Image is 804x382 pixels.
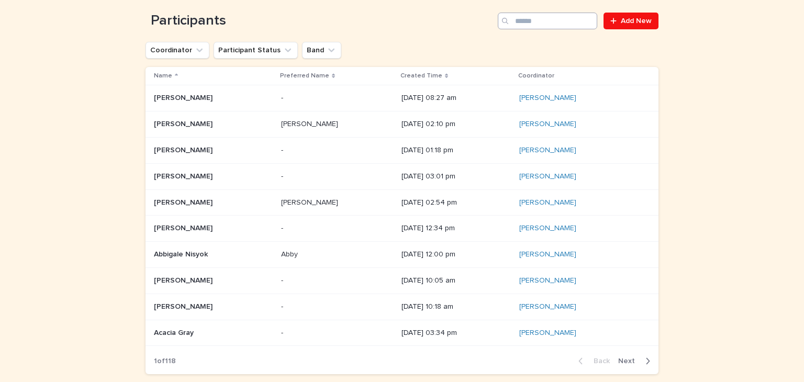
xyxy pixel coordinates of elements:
p: Abbigale Nisyok [154,248,210,259]
a: [PERSON_NAME] [519,224,576,233]
tr: [PERSON_NAME][PERSON_NAME] -- [DATE] 08:27 am[PERSON_NAME] [146,85,658,111]
p: Abby [281,248,300,259]
span: Back [587,357,610,365]
p: - [281,222,285,233]
p: Coordinator [518,70,554,82]
p: [DATE] 12:34 pm [401,224,511,233]
p: [PERSON_NAME] [281,118,340,129]
p: [DATE] 10:18 am [401,302,511,311]
p: Preferred Name [280,70,329,82]
tr: [PERSON_NAME][PERSON_NAME] [PERSON_NAME][PERSON_NAME] [DATE] 02:10 pm[PERSON_NAME] [146,111,658,138]
tr: [PERSON_NAME][PERSON_NAME] -- [DATE] 10:18 am[PERSON_NAME] [146,294,658,320]
a: [PERSON_NAME] [519,146,576,155]
tr: [PERSON_NAME][PERSON_NAME] -- [DATE] 12:34 pm[PERSON_NAME] [146,216,658,242]
p: [DATE] 10:05 am [401,276,511,285]
input: Search [498,13,597,29]
p: [PERSON_NAME] [281,196,340,207]
p: 1 of 118 [146,349,184,374]
p: [DATE] 02:10 pm [401,120,511,129]
p: - [281,327,285,338]
button: Back [570,356,614,366]
p: [PERSON_NAME] [154,300,215,311]
p: [DATE] 02:54 pm [401,198,511,207]
p: [DATE] 03:34 pm [401,329,511,338]
p: [DATE] 01:18 pm [401,146,511,155]
p: - [281,274,285,285]
span: Add New [621,17,652,25]
p: [PERSON_NAME] [154,92,215,103]
tr: [PERSON_NAME][PERSON_NAME] -- [DATE] 01:18 pm[PERSON_NAME] [146,137,658,163]
p: [PERSON_NAME] [154,170,215,181]
button: Next [614,356,658,366]
p: - [281,300,285,311]
p: [PERSON_NAME] [154,196,215,207]
p: [PERSON_NAME] [154,222,215,233]
a: [PERSON_NAME] [519,250,576,259]
tr: Abbigale NisyokAbbigale Nisyok AbbyAbby [DATE] 12:00 pm[PERSON_NAME] [146,242,658,268]
span: Next [618,357,641,365]
p: [DATE] 08:27 am [401,94,511,103]
p: Created Time [400,70,442,82]
p: - [281,170,285,181]
p: [DATE] 03:01 pm [401,172,511,181]
p: [PERSON_NAME] [154,274,215,285]
a: [PERSON_NAME] [519,302,576,311]
a: [PERSON_NAME] [519,198,576,207]
a: [PERSON_NAME] [519,172,576,181]
a: Add New [604,13,658,29]
a: [PERSON_NAME] [519,94,576,103]
tr: [PERSON_NAME][PERSON_NAME] -- [DATE] 03:01 pm[PERSON_NAME] [146,163,658,189]
p: [PERSON_NAME] [154,144,215,155]
button: Participant Status [214,42,298,59]
button: Band [302,42,341,59]
button: Coordinator [146,42,209,59]
a: [PERSON_NAME] [519,329,576,338]
h1: Participants [146,13,494,29]
a: [PERSON_NAME] [519,276,576,285]
tr: Acacia GrayAcacia Gray -- [DATE] 03:34 pm[PERSON_NAME] [146,320,658,346]
p: Name [154,70,172,82]
tr: [PERSON_NAME][PERSON_NAME] [PERSON_NAME][PERSON_NAME] [DATE] 02:54 pm[PERSON_NAME] [146,189,658,216]
p: - [281,92,285,103]
tr: [PERSON_NAME][PERSON_NAME] -- [DATE] 10:05 am[PERSON_NAME] [146,267,658,294]
p: [DATE] 12:00 pm [401,250,511,259]
a: [PERSON_NAME] [519,120,576,129]
p: [PERSON_NAME] [154,118,215,129]
p: Acacia Gray [154,327,196,338]
p: - [281,144,285,155]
